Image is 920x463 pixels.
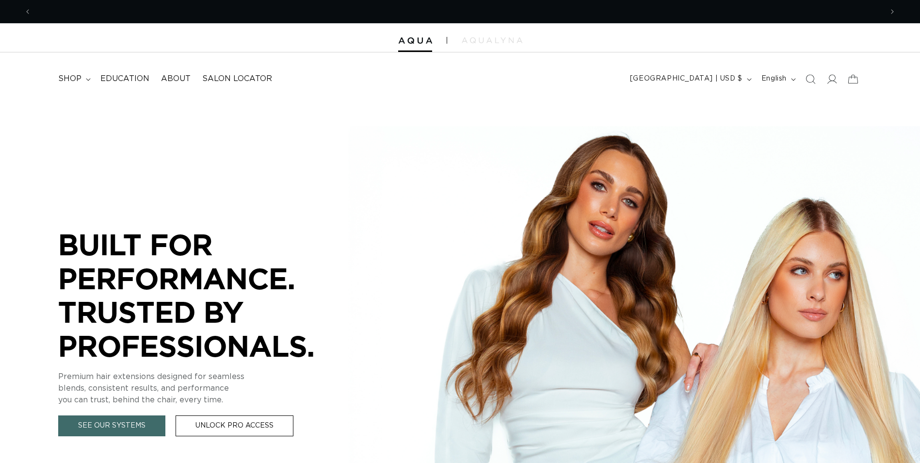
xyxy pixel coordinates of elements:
img: aqualyna.com [462,37,522,43]
span: About [161,74,191,84]
span: [GEOGRAPHIC_DATA] | USD $ [630,74,742,84]
span: English [761,74,787,84]
a: Salon Locator [196,68,278,90]
summary: Search [800,68,821,90]
a: See Our Systems [58,415,165,436]
button: Next announcement [882,2,903,21]
a: Unlock Pro Access [176,415,293,436]
button: [GEOGRAPHIC_DATA] | USD $ [624,70,756,88]
p: BUILT FOR PERFORMANCE. TRUSTED BY PROFESSIONALS. [58,228,349,363]
button: English [756,70,800,88]
a: About [155,68,196,90]
a: Education [95,68,155,90]
summary: shop [52,68,95,90]
span: Salon Locator [202,74,272,84]
img: Aqua Hair Extensions [398,37,432,44]
button: Previous announcement [17,2,38,21]
p: Premium hair extensions designed for seamless blends, consistent results, and performance you can... [58,371,349,406]
span: Education [100,74,149,84]
span: shop [58,74,81,84]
